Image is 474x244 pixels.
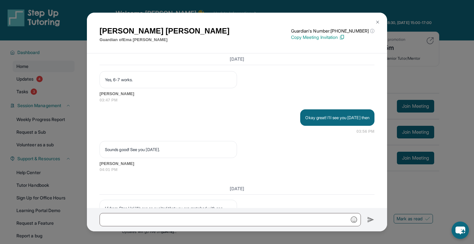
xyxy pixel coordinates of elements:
p: Guardian of Ema [PERSON_NAME] [100,37,229,43]
p: Guardian's Number: [PHONE_NUMBER] [291,28,374,34]
p: Yes, 6-7 works. [105,76,232,83]
p: Okay great! I'll see you [DATE] then [305,114,369,121]
span: [PERSON_NAME] [100,161,374,167]
p: Copy Meeting Invitation [291,34,374,40]
p: Sounds good! See you [DATE]. [105,146,232,153]
h3: [DATE] [100,186,374,192]
h1: [PERSON_NAME] [PERSON_NAME] [100,25,229,37]
img: Copy Icon [339,34,345,40]
img: Send icon [367,216,374,223]
img: Close Icon [375,20,380,25]
span: 04:01 PM [100,167,374,173]
button: chat-button [452,222,469,239]
span: 03:56 PM [356,128,374,135]
span: [PERSON_NAME] [100,91,374,97]
span: 03:47 PM [100,97,374,103]
span: ⓘ [370,28,374,34]
img: Emoji [351,217,357,223]
h3: [DATE] [100,56,374,62]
